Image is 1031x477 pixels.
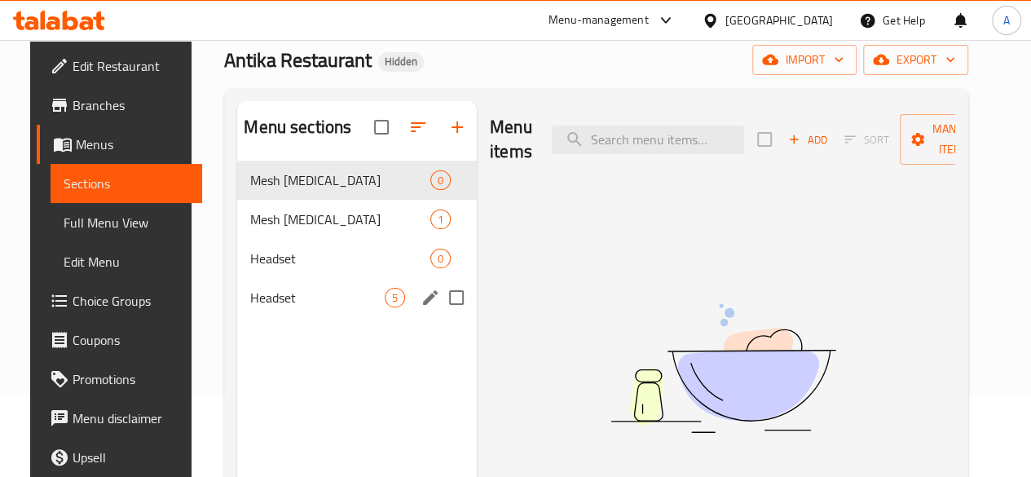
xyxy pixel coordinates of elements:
[250,249,430,268] span: Headset
[37,360,202,399] a: Promotions
[438,108,477,147] button: Add section
[237,239,477,278] div: Headset0
[913,119,996,160] span: Manage items
[876,50,955,70] span: export
[752,45,857,75] button: import
[378,55,424,68] span: Hidden
[37,86,202,125] a: Branches
[37,320,202,360] a: Coupons
[224,42,372,78] span: Antika Restaurant
[244,115,351,139] h2: Menu sections
[765,50,844,70] span: import
[430,170,451,190] div: items
[519,260,927,476] img: dish.svg
[37,438,202,477] a: Upsell
[250,210,430,229] span: Mesh [MEDICAL_DATA]
[237,161,477,200] div: Mesh [MEDICAL_DATA]0
[51,203,202,242] a: Full Menu View
[386,290,404,306] span: 5
[37,281,202,320] a: Choice Groups
[73,56,189,76] span: Edit Restaurant
[37,399,202,438] a: Menu disclaimer
[237,154,477,324] nav: Menu sections
[250,288,385,307] span: Headset
[64,174,189,193] span: Sections
[73,409,189,428] span: Menu disclaimer
[73,330,189,350] span: Coupons
[37,46,202,86] a: Edit Restaurant
[725,11,833,29] div: [GEOGRAPHIC_DATA]
[490,115,532,164] h2: Menu items
[51,242,202,281] a: Edit Menu
[237,278,477,317] div: Headset5edit
[418,285,443,310] button: edit
[64,213,189,232] span: Full Menu View
[552,126,744,154] input: search
[431,251,450,267] span: 0
[250,170,430,190] div: Mesh Nebulizer
[782,127,834,152] span: Add item
[237,200,477,239] div: Mesh [MEDICAL_DATA]1
[430,210,451,229] div: items
[76,135,189,154] span: Menus
[399,108,438,147] span: Sort sections
[863,45,968,75] button: export
[73,95,189,115] span: Branches
[430,249,451,268] div: items
[73,448,189,467] span: Upsell
[37,125,202,164] a: Menus
[73,291,189,311] span: Choice Groups
[834,127,900,152] span: Select section first
[431,173,450,188] span: 0
[64,252,189,272] span: Edit Menu
[1003,11,1010,29] span: A
[900,114,1009,165] button: Manage items
[786,130,830,149] span: Add
[782,127,834,152] button: Add
[364,110,399,144] span: Select all sections
[378,52,424,72] div: Hidden
[51,164,202,203] a: Sections
[250,170,430,190] span: Mesh [MEDICAL_DATA]
[431,212,450,227] span: 1
[250,210,430,229] div: Mesh Nebulizer
[73,369,189,389] span: Promotions
[549,11,649,30] div: Menu-management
